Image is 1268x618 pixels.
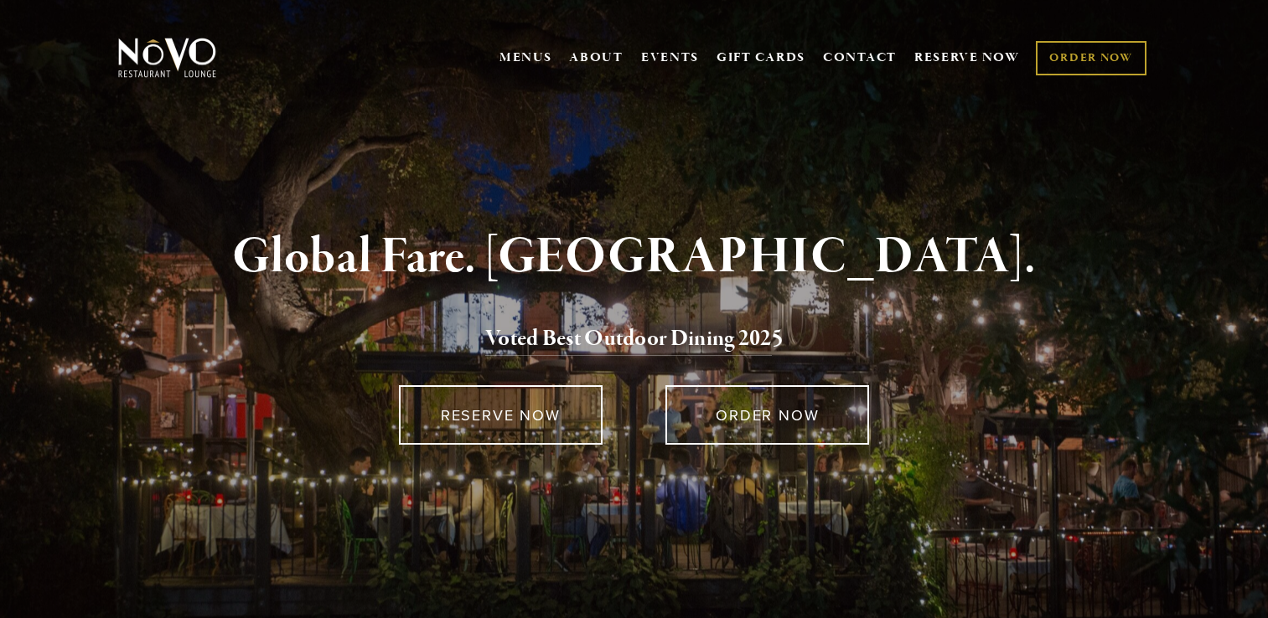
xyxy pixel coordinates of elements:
strong: Global Fare. [GEOGRAPHIC_DATA]. [232,225,1036,289]
a: GIFT CARDS [717,42,805,74]
img: Novo Restaurant &amp; Lounge [115,37,220,79]
a: RESERVE NOW [914,42,1020,74]
h2: 5 [146,322,1123,357]
a: CONTACT [823,42,897,74]
a: Voted Best Outdoor Dining 202 [485,324,772,356]
a: MENUS [499,49,552,66]
a: RESERVE NOW [399,385,603,445]
a: ABOUT [569,49,624,66]
a: ORDER NOW [1036,41,1146,75]
a: ORDER NOW [665,385,869,445]
a: EVENTS [641,49,699,66]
